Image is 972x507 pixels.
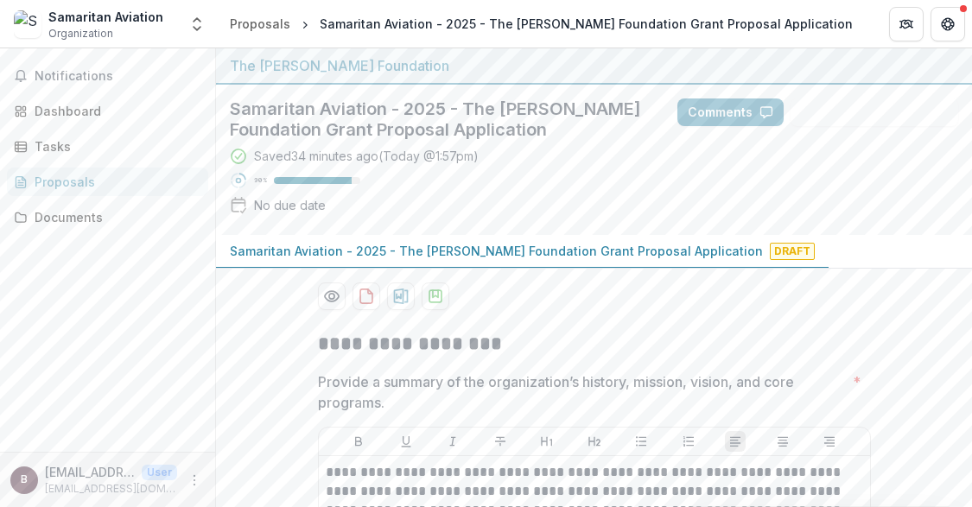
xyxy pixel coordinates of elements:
[7,203,208,231] a: Documents
[185,7,209,41] button: Open entity switcher
[770,243,815,260] span: Draft
[35,102,194,120] div: Dashboard
[35,173,194,191] div: Proposals
[7,168,208,196] a: Proposals
[184,470,205,491] button: More
[35,69,201,84] span: Notifications
[584,431,605,452] button: Heading 2
[348,431,369,452] button: Bold
[725,431,746,452] button: Align Left
[45,463,135,481] p: [EMAIL_ADDRESS][DOMAIN_NAME]
[819,431,840,452] button: Align Right
[223,11,297,36] a: Proposals
[931,7,965,41] button: Get Help
[353,282,380,310] button: download-proposal
[230,15,290,33] div: Proposals
[772,431,793,452] button: Align Center
[318,371,846,413] p: Provide a summary of the organization’s history, mission, vision, and core programs.
[35,208,194,226] div: Documents
[318,282,346,310] button: Preview 6b5af109-e0c0-4341-b620-c28e307e1f96-0.pdf
[230,55,958,76] div: The [PERSON_NAME] Foundation
[223,11,860,36] nav: breadcrumb
[537,431,557,452] button: Heading 1
[678,431,699,452] button: Ordered List
[320,15,853,33] div: Samaritan Aviation - 2025 - The [PERSON_NAME] Foundation Grant Proposal Application
[254,196,326,214] div: No due date
[791,98,958,126] button: Answer Suggestions
[396,431,416,452] button: Underline
[387,282,415,310] button: download-proposal
[35,137,194,155] div: Tasks
[631,431,651,452] button: Bullet List
[48,26,113,41] span: Organization
[48,8,163,26] div: Samaritan Aviation
[230,98,650,140] h2: Samaritan Aviation - 2025 - The [PERSON_NAME] Foundation Grant Proposal Application
[490,431,511,452] button: Strike
[7,62,208,90] button: Notifications
[21,474,28,485] div: byeager@samaritanaviation.org
[254,174,267,187] p: 90 %
[254,147,479,165] div: Saved 34 minutes ago ( Today @ 1:57pm )
[422,282,449,310] button: download-proposal
[142,465,177,480] p: User
[442,431,463,452] button: Italicize
[14,10,41,38] img: Samaritan Aviation
[7,97,208,125] a: Dashboard
[7,132,208,161] a: Tasks
[230,242,763,260] p: Samaritan Aviation - 2025 - The [PERSON_NAME] Foundation Grant Proposal Application
[677,98,784,126] button: Comments
[45,481,177,497] p: [EMAIL_ADDRESS][DOMAIN_NAME]
[889,7,924,41] button: Partners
